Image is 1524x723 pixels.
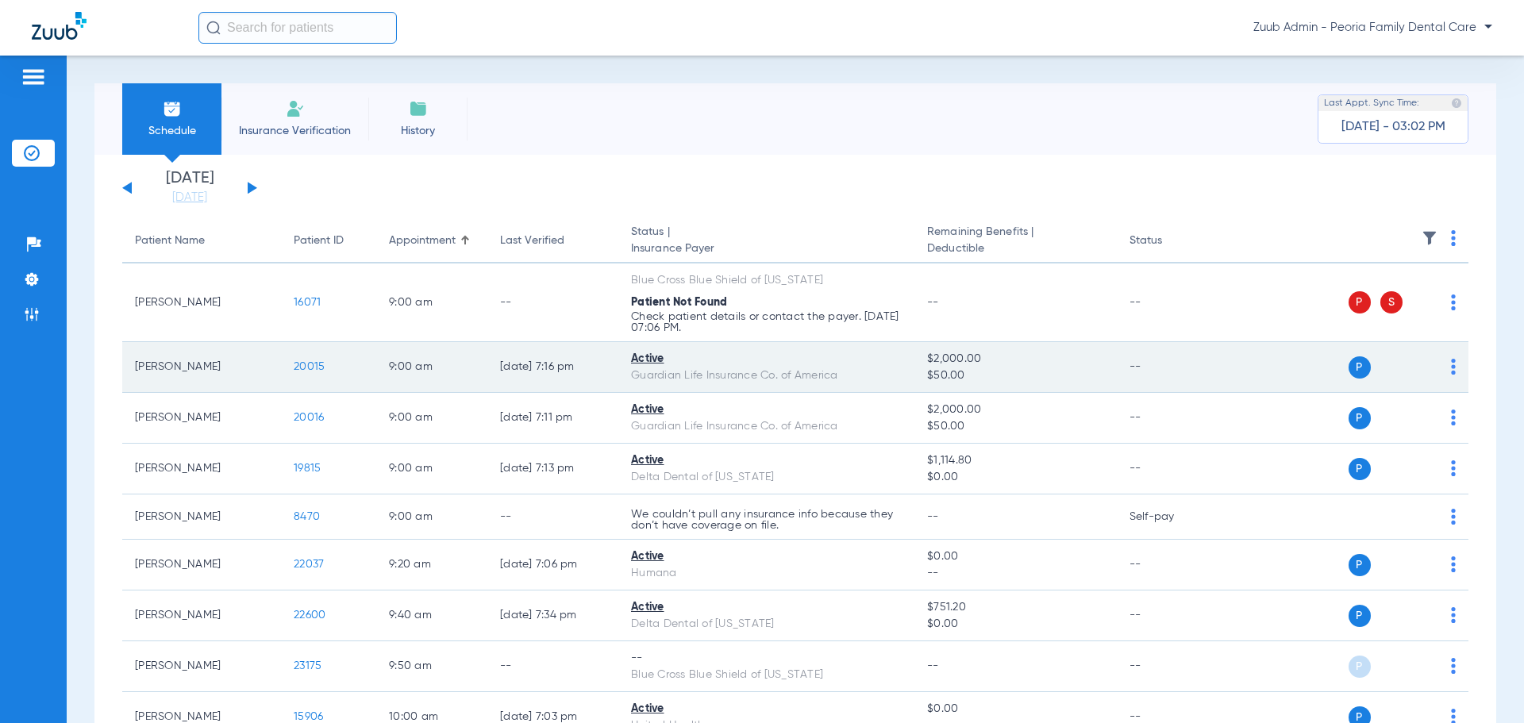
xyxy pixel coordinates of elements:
[198,12,397,44] input: Search for patients
[1253,20,1492,36] span: Zuub Admin - Peoria Family Dental Care
[631,599,902,616] div: Active
[294,233,344,249] div: Patient ID
[631,548,902,565] div: Active
[134,123,210,139] span: Schedule
[914,219,1116,263] th: Remaining Benefits |
[1349,656,1371,678] span: P
[294,559,324,570] span: 22037
[122,540,281,590] td: [PERSON_NAME]
[631,311,902,333] p: Check patient details or contact the payer. [DATE] 07:06 PM.
[1451,460,1456,476] img: group-dot-blue.svg
[294,660,321,671] span: 23175
[376,540,487,590] td: 9:20 AM
[1117,444,1224,494] td: --
[631,650,902,667] div: --
[631,272,902,289] div: Blue Cross Blue Shield of [US_STATE]
[1349,605,1371,627] span: P
[294,610,325,621] span: 22600
[631,367,902,384] div: Guardian Life Insurance Co. of America
[618,219,914,263] th: Status |
[927,599,1103,616] span: $751.20
[376,263,487,342] td: 9:00 AM
[1117,540,1224,590] td: --
[500,233,606,249] div: Last Verified
[122,444,281,494] td: [PERSON_NAME]
[631,565,902,582] div: Humana
[1117,219,1224,263] th: Status
[487,540,618,590] td: [DATE] 7:06 PM
[294,361,325,372] span: 20015
[487,590,618,641] td: [DATE] 7:34 PM
[122,641,281,692] td: [PERSON_NAME]
[409,99,428,118] img: History
[1451,509,1456,525] img: group-dot-blue.svg
[1380,291,1403,313] span: S
[1349,554,1371,576] span: P
[1117,494,1224,540] td: Self-pay
[122,494,281,540] td: [PERSON_NAME]
[1117,393,1224,444] td: --
[122,393,281,444] td: [PERSON_NAME]
[1349,458,1371,480] span: P
[1324,95,1419,111] span: Last Appt. Sync Time:
[1341,119,1445,135] span: [DATE] - 03:02 PM
[631,240,902,257] span: Insurance Payer
[135,233,205,249] div: Patient Name
[142,190,237,206] a: [DATE]
[376,342,487,393] td: 9:00 AM
[376,494,487,540] td: 9:00 AM
[927,469,1103,486] span: $0.00
[122,342,281,393] td: [PERSON_NAME]
[142,171,237,206] li: [DATE]
[631,469,902,486] div: Delta Dental of [US_STATE]
[1451,658,1456,674] img: group-dot-blue.svg
[389,233,456,249] div: Appointment
[1117,342,1224,393] td: --
[135,233,268,249] div: Patient Name
[376,590,487,641] td: 9:40 AM
[631,351,902,367] div: Active
[294,711,323,722] span: 15906
[1451,98,1462,109] img: last sync help info
[294,511,320,522] span: 8470
[631,667,902,683] div: Blue Cross Blue Shield of [US_STATE]
[631,418,902,435] div: Guardian Life Insurance Co. of America
[206,21,221,35] img: Search Icon
[487,263,618,342] td: --
[927,351,1103,367] span: $2,000.00
[1117,641,1224,692] td: --
[631,297,727,308] span: Patient Not Found
[927,565,1103,582] span: --
[927,660,939,671] span: --
[927,297,939,308] span: --
[927,511,939,522] span: --
[1451,410,1456,425] img: group-dot-blue.svg
[1117,590,1224,641] td: --
[122,590,281,641] td: [PERSON_NAME]
[927,418,1103,435] span: $50.00
[376,393,487,444] td: 9:00 AM
[294,233,364,249] div: Patient ID
[487,494,618,540] td: --
[21,67,46,87] img: hamburger-icon
[1349,356,1371,379] span: P
[294,297,321,308] span: 16071
[631,701,902,717] div: Active
[927,452,1103,469] span: $1,114.80
[487,342,618,393] td: [DATE] 7:16 PM
[1451,230,1456,246] img: group-dot-blue.svg
[294,412,324,423] span: 20016
[294,463,321,474] span: 19815
[927,616,1103,633] span: $0.00
[927,367,1103,384] span: $50.00
[631,616,902,633] div: Delta Dental of [US_STATE]
[631,509,902,531] p: We couldn’t pull any insurance info because they don’t have coverage on file.
[927,548,1103,565] span: $0.00
[487,444,618,494] td: [DATE] 7:13 PM
[927,402,1103,418] span: $2,000.00
[927,240,1103,257] span: Deductible
[1451,556,1456,572] img: group-dot-blue.svg
[1451,294,1456,310] img: group-dot-blue.svg
[380,123,456,139] span: History
[163,99,182,118] img: Schedule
